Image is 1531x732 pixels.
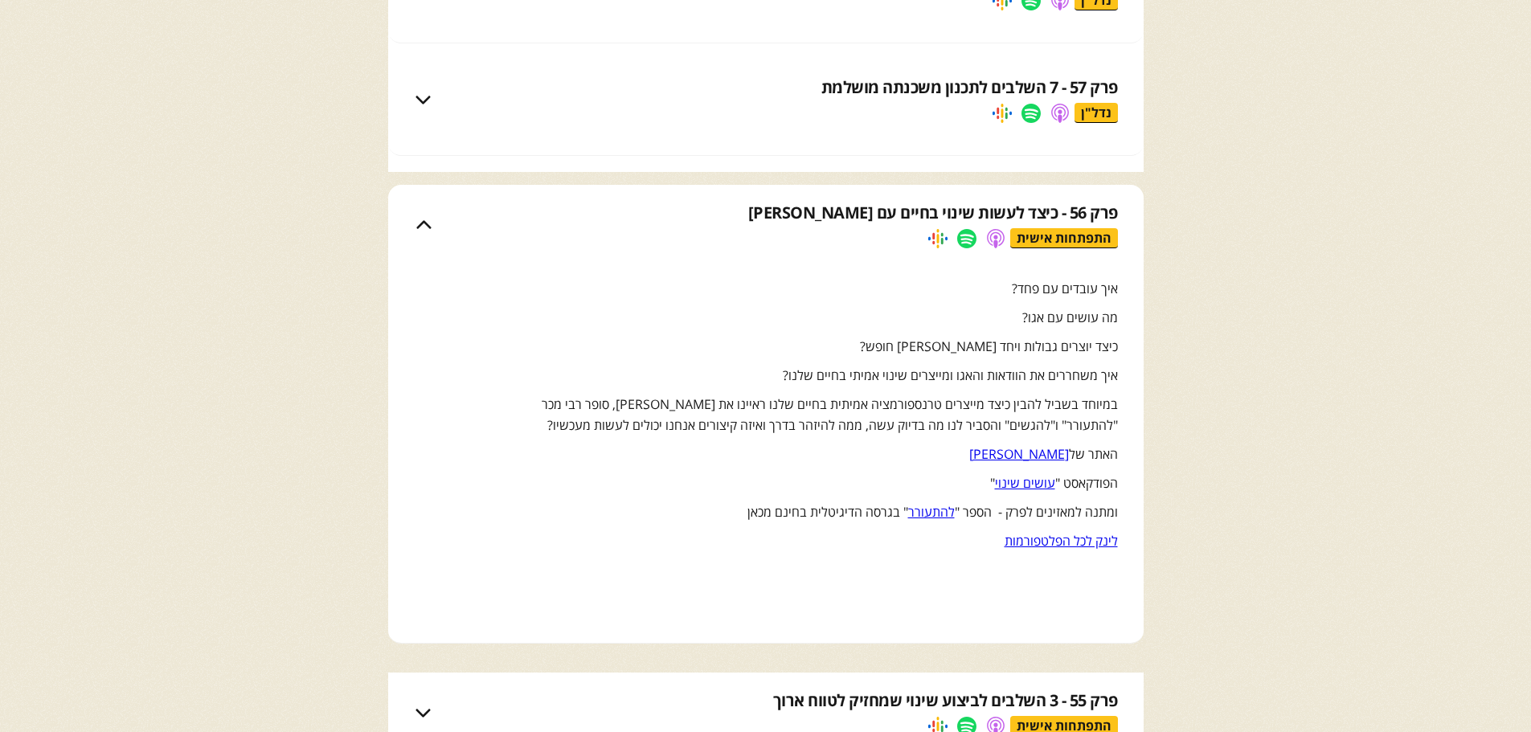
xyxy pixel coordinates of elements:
[821,76,1118,99] div: פרק 57 - 7 השלבים לתכנון משכנתה מושלמת
[773,689,1118,712] div: פרק 55 - 3 השלבים לביצוע שינוי שמחזיק לטווח ארוך
[995,474,1055,492] a: עושים שינוי
[484,588,1117,609] p: ‍
[1075,103,1118,123] div: נדל"ן
[1005,532,1118,550] a: לינק לכל הפלטפורמות
[484,336,1117,357] p: כיצד יוצרים גבולות ויחד [PERSON_NAME] חופש?
[388,59,1144,140] div: פרק 57 - 7 השלבים לתכנון משכנתה מושלמתנדל"ן
[388,27,1144,318] nav: פרק 58 - משכנתה העיקר שתעשו את זה נכון עם [PERSON_NAME]נדל"ן
[448,40,1082,61] p: המילה הכי גדולה ומפחידה שאנחנו זוכרים מגיל קטן...
[484,559,1117,580] p: ‍
[969,445,1069,463] a: [PERSON_NAME]
[388,140,1144,410] nav: פרק 57 - 7 השלבים לתכנון משכנתה מושלמתנדל"ן
[388,265,1144,643] nav: פרק 56 - כיצד לעשות שינוי בחיים עם [PERSON_NAME]התפתחות אישית
[1010,228,1118,248] div: התפתחות אישית
[484,444,1117,464] p: האתר של
[484,307,1117,328] p: מה עושים עם אגו?
[484,501,1117,522] p: ומתנה למאזינים לפרק - הספר " " בגרסה הדיגיטלית בחינם מכאן
[908,503,955,521] a: להתעורר
[484,472,1117,493] p: הפודקאסט " "
[484,365,1117,386] p: איך משחררים את הוודאות והאגו ומייצרים שינוי אמיתי בחיים שלנו?
[748,202,1118,224] div: פרק 56 - כיצד לעשות שינוי בחיים עם [PERSON_NAME]
[448,153,1082,174] p: משכנתה היא ההלוואה הכי גדולה שניקח בחיינו!
[388,185,1144,265] div: פרק 56 - כיצד לעשות שינוי בחיים עם [PERSON_NAME]התפתחות אישית
[484,278,1117,299] p: איך עובדים עם פחד?
[484,394,1117,436] p: במיוחד בשביל להבין כיצד מייצרים טרנספורמציה אמיתית בחיים שלנו ראיינו את [PERSON_NAME], סופר רבי מ...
